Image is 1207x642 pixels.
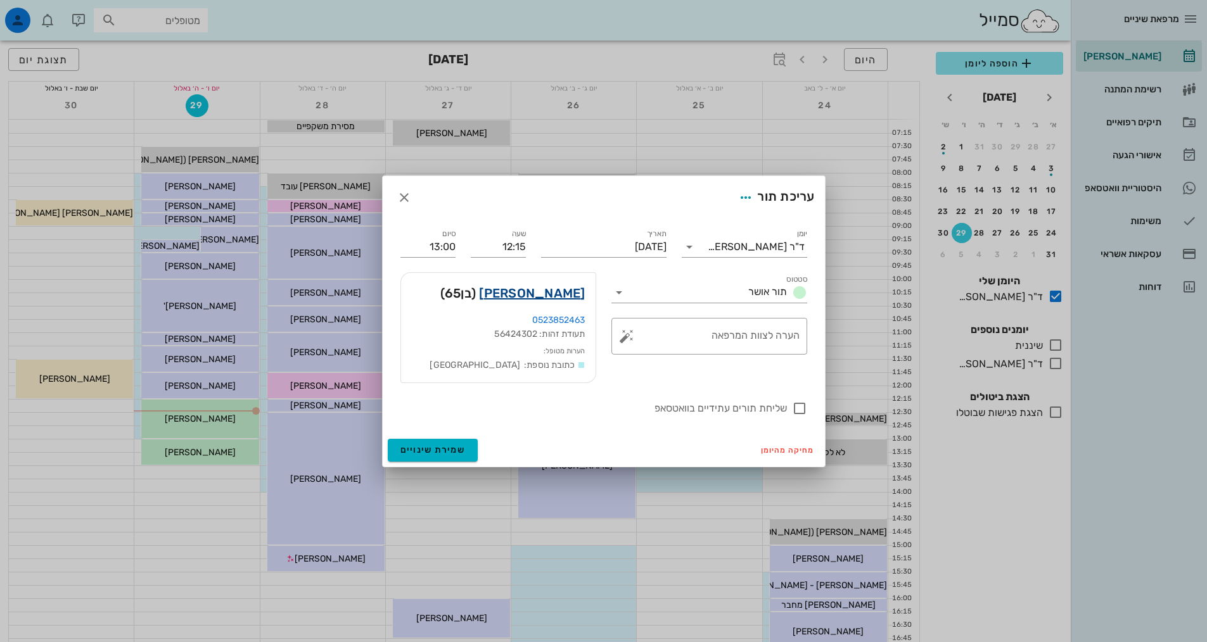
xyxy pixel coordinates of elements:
[708,241,805,253] div: ד"ר [PERSON_NAME]
[748,286,787,298] span: תור אושר
[734,186,814,209] div: עריכת תור
[611,282,807,303] div: סטטוסתור אושר
[646,229,667,239] label: תאריך
[479,283,585,303] a: [PERSON_NAME]
[445,286,461,301] span: 65
[786,275,807,284] label: סטטוס
[544,347,585,355] small: הערות מטופל:
[532,315,585,325] a: 0523852463
[430,360,575,370] span: כתובת נוספת: [GEOGRAPHIC_DATA]
[756,441,820,459] button: מחיקה מהיומן
[682,237,807,257] div: יומןד"ר [PERSON_NAME]
[400,402,787,415] label: שליחת תורים עתידיים בוואטסאפ
[796,229,807,239] label: יומן
[388,439,478,462] button: שמירת שינויים
[411,327,585,341] div: תעודת זהות: 56424302
[440,283,476,303] span: (בן )
[442,229,456,239] label: סיום
[761,446,815,455] span: מחיקה מהיומן
[511,229,526,239] label: שעה
[400,444,466,455] span: שמירת שינויים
